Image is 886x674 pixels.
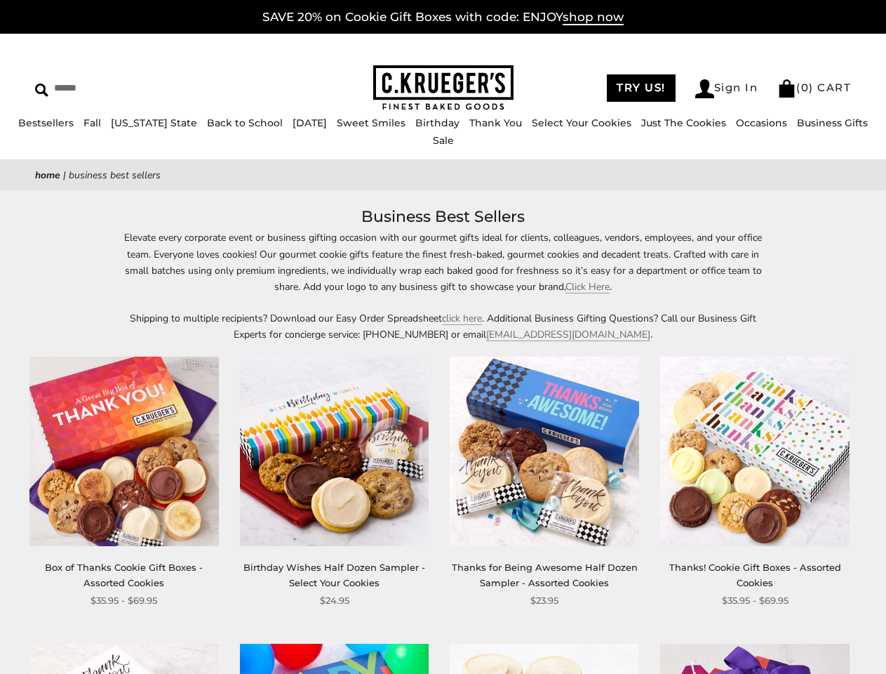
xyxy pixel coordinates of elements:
p: Elevate every corporate event or business gifting occasion with our gourmet gifts ideal for clien... [121,230,766,294]
span: Business Best Sellers [69,168,161,182]
a: Fall [83,117,101,129]
span: $23.95 [530,593,558,608]
span: shop now [563,10,624,25]
span: $24.95 [320,593,349,608]
img: Bag [777,79,796,98]
span: 0 [801,81,810,94]
span: $35.95 - $69.95 [722,593,788,608]
a: (0) CART [777,81,851,94]
a: [US_STATE] State [111,117,197,129]
img: Search [35,84,48,97]
a: Select Your Cookies [532,117,631,129]
a: Birthday [415,117,459,129]
a: Sweet Smiles [337,117,405,129]
img: Thanks for Being Awesome Half Dozen Sampler - Assorted Cookies [450,357,639,546]
a: Thanks! Cookie Gift Boxes - Assorted Cookies [669,562,841,588]
span: $35.95 - $69.95 [90,593,157,608]
a: SAVE 20% on Cookie Gift Boxes with code: ENJOYshop now [262,10,624,25]
img: Thanks! Cookie Gift Boxes - Assorted Cookies [660,357,850,546]
span: | [63,168,66,182]
a: TRY US! [607,74,676,102]
img: Account [695,79,714,98]
a: Just The Cookies [641,117,726,129]
a: Thanks for Being Awesome Half Dozen Sampler - Assorted Cookies [452,562,638,588]
a: [EMAIL_ADDRESS][DOMAIN_NAME] [486,328,650,341]
a: Business Gifts [797,117,868,129]
a: Sale [433,134,454,147]
img: C.KRUEGER'S [373,65,514,111]
a: Occasions [736,117,787,129]
a: Home [35,168,60,182]
a: Thank You [469,117,522,129]
a: [DATE] [293,117,327,129]
h1: Business Best Sellers [56,204,830,230]
nav: breadcrumbs [35,167,851,183]
a: Click Here [565,280,610,293]
a: Sign In [695,79,758,98]
input: Search [35,77,222,99]
a: Back to School [207,117,283,129]
img: Box of Thanks Cookie Gift Boxes - Assorted Cookies [29,357,219,546]
a: Birthday Wishes Half Dozen Sampler - Select Your Cookies [243,562,425,588]
a: Box of Thanks Cookie Gift Boxes - Assorted Cookies [45,562,203,588]
p: Shipping to multiple recipients? Download our Easy Order Spreadsheet . Additional Business Giftin... [121,310,766,343]
img: Birthday Wishes Half Dozen Sampler - Select Your Cookies [240,357,429,546]
a: Bestsellers [18,117,74,129]
a: click here [442,312,482,325]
